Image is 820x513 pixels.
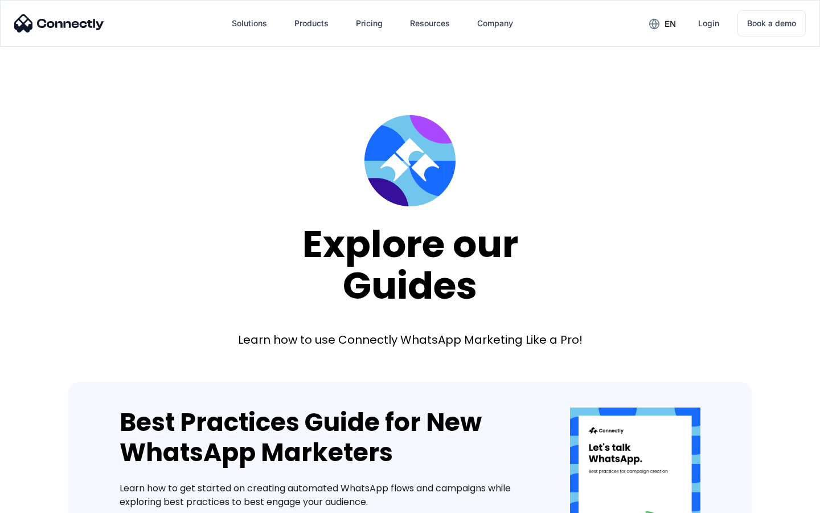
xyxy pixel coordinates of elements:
[11,493,68,509] aside: Language selected: English
[356,15,383,31] div: Pricing
[120,408,536,468] div: Best Practices Guide for New WhatsApp Marketers
[120,482,536,509] div: Learn how to get started on creating automated WhatsApp flows and campaigns while exploring best ...
[410,15,450,31] div: Resources
[294,15,329,31] div: Products
[347,10,392,37] a: Pricing
[238,332,583,348] div: Learn how to use Connectly WhatsApp Marketing Like a Pro!
[232,15,267,31] div: Solutions
[698,15,719,31] div: Login
[737,10,806,36] a: Book a demo
[689,10,728,37] a: Login
[302,223,518,306] div: Explore our Guides
[477,15,513,31] div: Company
[23,493,68,509] ul: Language list
[665,16,676,32] div: en
[14,14,104,32] img: Connectly Logo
